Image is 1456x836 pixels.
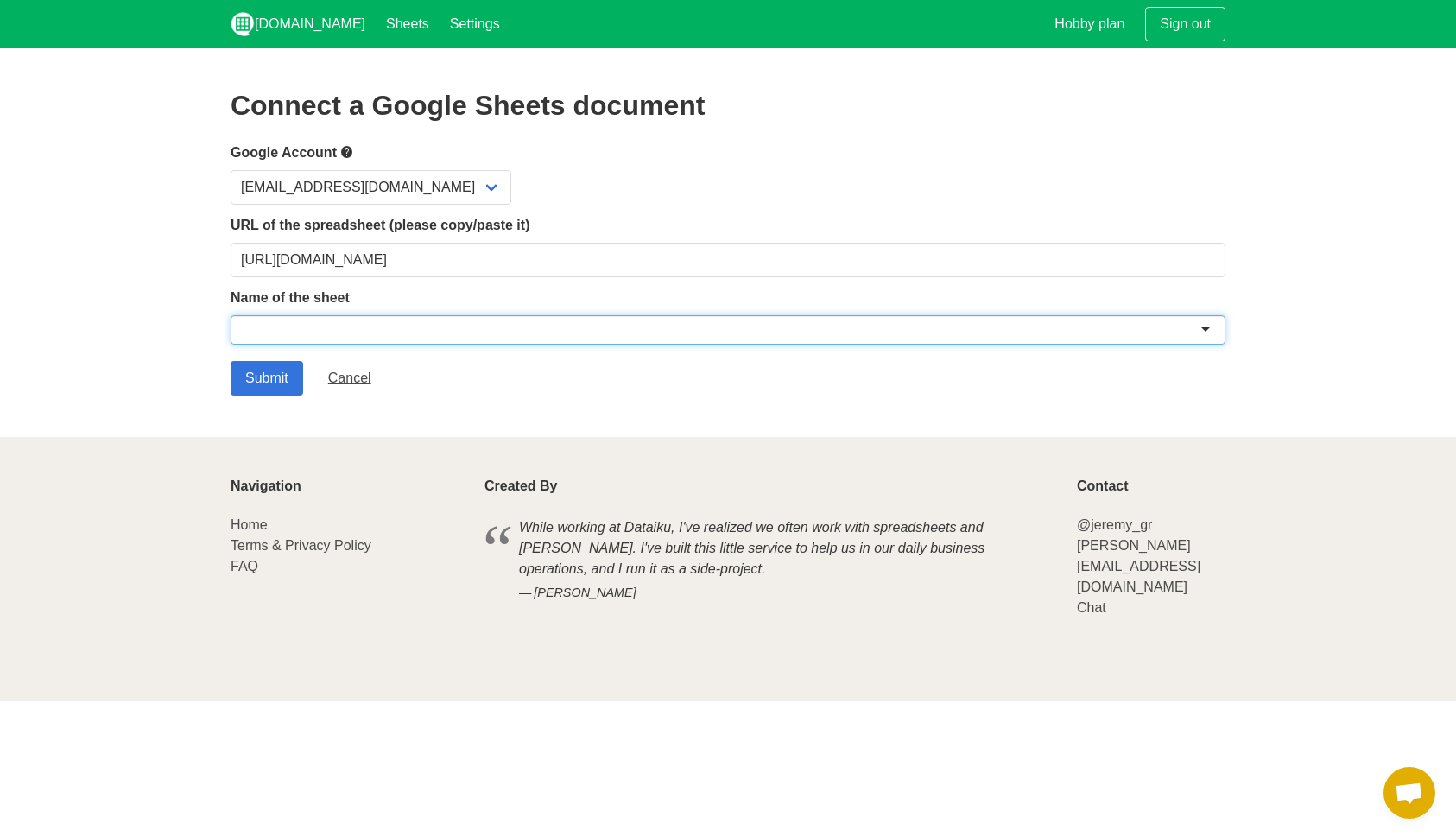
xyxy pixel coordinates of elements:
label: Name of the sheet [231,288,1225,308]
label: Google Account [231,142,1225,163]
a: [PERSON_NAME][EMAIL_ADDRESS][DOMAIN_NAME] [1077,538,1200,594]
input: Submit [231,361,303,396]
cite: [PERSON_NAME] [519,584,1022,603]
a: Chat [1077,600,1106,615]
a: Terms & Privacy Policy [231,538,371,553]
p: Navigation [231,478,464,494]
a: Cancel [313,361,386,396]
input: Should start with https://docs.google.com/spreadsheets/d/ [231,243,1225,277]
a: @jeremy_gr [1077,517,1152,532]
p: Created By [484,478,1056,494]
a: Home [231,517,268,532]
a: FAQ [231,559,258,573]
label: URL of the spreadsheet (please copy/paste it) [231,215,1225,236]
h2: Connect a Google Sheets document [231,90,1225,121]
a: Open chat [1383,767,1435,819]
a: Sign out [1145,7,1225,41]
p: Contact [1077,478,1225,494]
blockquote: While working at Dataiku, I've realized we often work with spreadsheets and [PERSON_NAME]. I've b... [484,515,1056,605]
img: logo_v2_white.png [231,12,255,36]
